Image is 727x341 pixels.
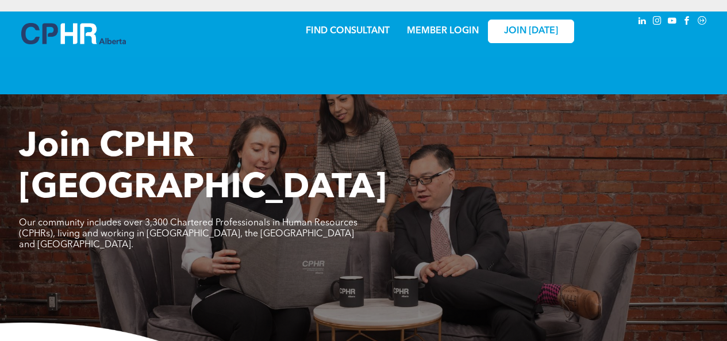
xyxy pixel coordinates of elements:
img: A blue and white logo for cp alberta [21,23,126,44]
a: linkedin [636,14,649,30]
a: FIND CONSULTANT [306,26,390,36]
a: facebook [681,14,694,30]
a: Social network [696,14,709,30]
span: Join CPHR [GEOGRAPHIC_DATA] [19,130,387,206]
a: JOIN [DATE] [488,20,574,43]
a: youtube [666,14,679,30]
a: instagram [651,14,664,30]
span: JOIN [DATE] [504,26,558,37]
a: MEMBER LOGIN [407,26,479,36]
span: Our community includes over 3,300 Chartered Professionals in Human Resources (CPHRs), living and ... [19,219,357,250]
